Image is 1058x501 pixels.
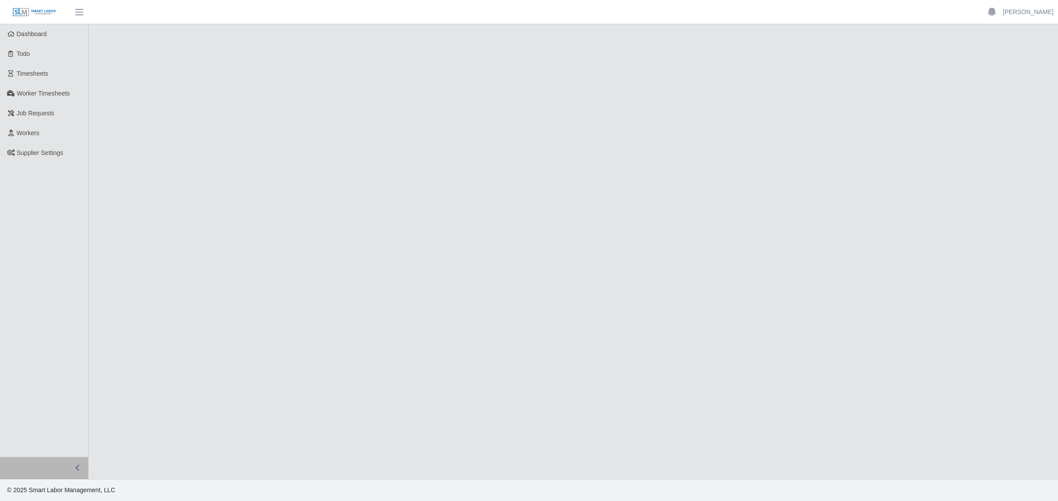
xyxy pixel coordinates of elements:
[17,30,47,37] span: Dashboard
[12,7,56,17] img: SLM Logo
[17,70,48,77] span: Timesheets
[17,110,55,117] span: Job Requests
[7,486,115,494] span: © 2025 Smart Labor Management, LLC
[17,50,30,57] span: Todo
[17,90,70,97] span: Worker Timesheets
[17,129,40,136] span: Workers
[17,149,63,156] span: Supplier Settings
[1003,7,1054,17] a: [PERSON_NAME]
